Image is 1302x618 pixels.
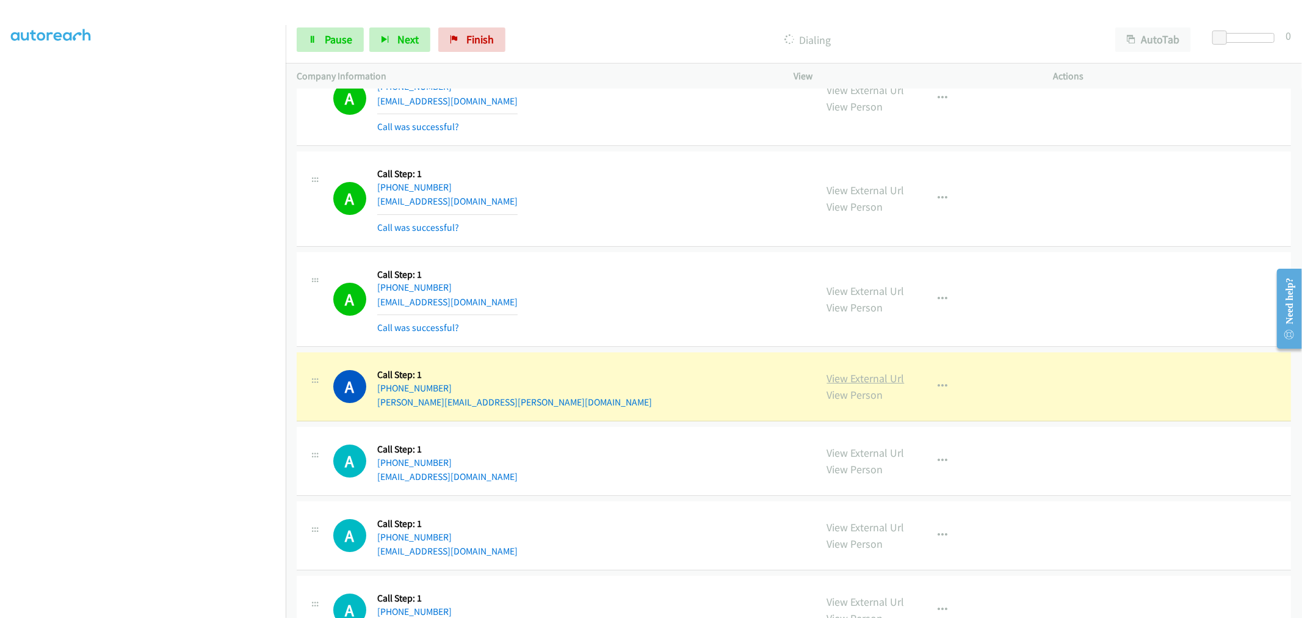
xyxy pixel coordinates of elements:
a: View External Url [827,284,905,298]
h1: A [333,519,366,552]
p: Actions [1054,69,1291,84]
a: View External Url [827,183,905,197]
a: Call was successful? [377,121,459,133]
p: Dialing [522,32,1093,48]
h5: Call Step: 1 [377,518,518,530]
a: [PHONE_NUMBER] [377,457,452,468]
a: View External Url [827,371,905,385]
a: View Person [827,100,883,114]
a: [PHONE_NUMBER] [377,181,452,193]
p: View [794,69,1032,84]
h1: A [333,283,366,316]
a: [EMAIL_ADDRESS][DOMAIN_NAME] [377,195,518,207]
h1: A [333,445,366,478]
h5: Call Step: 1 [377,592,518,605]
a: View External Url [827,520,905,534]
a: [EMAIL_ADDRESS][DOMAIN_NAME] [377,95,518,107]
h5: Call Step: 1 [377,369,652,381]
a: [EMAIL_ADDRESS][DOMAIN_NAME] [377,296,518,308]
div: 0 [1286,27,1291,44]
a: View External Url [827,446,905,460]
h1: A [333,370,366,403]
h5: Call Step: 1 [377,443,518,456]
a: [PHONE_NUMBER] [377,282,452,293]
h5: Call Step: 1 [377,168,518,180]
h1: A [333,82,366,115]
h5: Call Step: 1 [377,269,518,281]
a: Finish [438,27,505,52]
button: Next [369,27,430,52]
a: [PERSON_NAME][EMAIL_ADDRESS][PERSON_NAME][DOMAIN_NAME] [377,396,652,408]
a: Call was successful? [377,322,459,333]
a: View External Url [827,83,905,97]
span: Finish [466,32,494,46]
div: Delay between calls (in seconds) [1218,33,1275,43]
h1: A [333,182,366,215]
button: AutoTab [1115,27,1191,52]
a: [PHONE_NUMBER] [377,382,452,394]
a: [EMAIL_ADDRESS][DOMAIN_NAME] [377,471,518,482]
span: Pause [325,32,352,46]
a: View Person [827,537,883,551]
a: Pause [297,27,364,52]
a: View Person [827,200,883,214]
a: [PHONE_NUMBER] [377,606,452,617]
a: View Person [827,462,883,476]
div: The call is yet to be attempted [333,519,366,552]
p: Company Information [297,69,772,84]
a: Call was successful? [377,222,459,233]
a: View Person [827,300,883,314]
a: View Person [827,388,883,402]
div: The call is yet to be attempted [333,445,366,478]
a: [EMAIL_ADDRESS][DOMAIN_NAME] [377,545,518,557]
iframe: Resource Center [1267,260,1302,357]
a: [PHONE_NUMBER] [377,531,452,543]
a: View External Url [827,595,905,609]
span: Next [397,32,419,46]
iframe: To enrich screen reader interactions, please activate Accessibility in Grammarly extension settings [11,36,286,616]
